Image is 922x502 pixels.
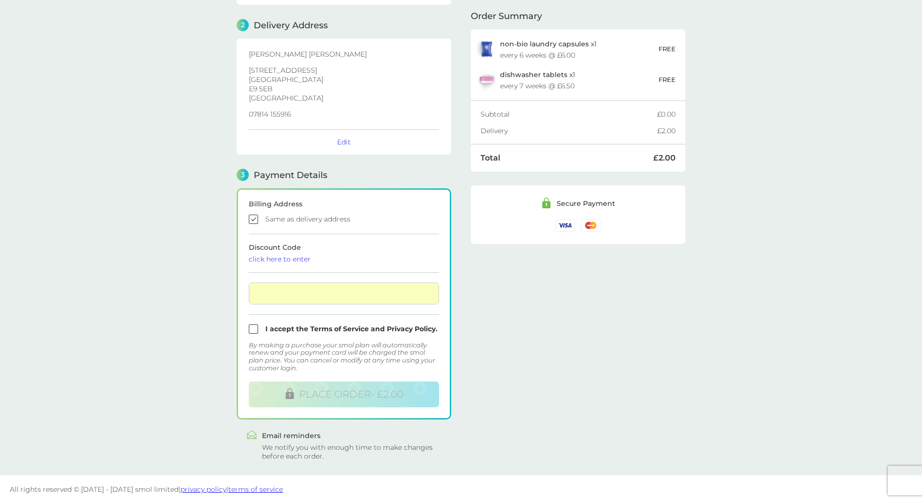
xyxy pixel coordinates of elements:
p: [STREET_ADDRESS] [249,67,439,74]
div: Email reminders [262,432,441,439]
div: Delivery [481,127,657,134]
div: Billing Address [249,201,439,207]
p: [GEOGRAPHIC_DATA] [249,76,439,83]
button: Edit [337,138,351,146]
div: Secure Payment [557,200,615,207]
div: By making a purchase your smol plan will automatically renew and your payment card will be charge... [249,341,439,372]
div: Subtotal [481,111,657,118]
iframe: Secure card payment input frame [253,289,435,298]
img: /assets/icons/cards/mastercard.svg [581,219,601,231]
div: click here to enter [249,256,439,262]
p: FREE [659,44,676,54]
p: [PERSON_NAME] [PERSON_NAME] [249,51,439,58]
span: Payment Details [254,171,327,180]
p: 07814 155916 [249,111,439,118]
p: [GEOGRAPHIC_DATA] [249,95,439,101]
span: non-bio laundry capsules [500,40,589,48]
div: every 6 weeks @ £6.00 [500,52,575,59]
div: £2.00 [657,127,676,134]
div: We notify you with enough time to make changes before each order. [262,443,441,461]
div: £0.00 [657,111,676,118]
p: E9 5EB [249,85,439,92]
span: Discount Code [249,243,439,262]
span: dishwasher tablets [500,70,567,79]
span: 2 [237,19,249,31]
a: privacy policy [180,485,226,494]
a: terms of service [228,485,283,494]
span: Delivery Address [254,21,328,30]
div: Total [481,154,653,162]
div: £2.00 [653,154,676,162]
p: x 1 [500,40,597,48]
button: PLACE ORDER- £2.00 [249,382,439,407]
img: /assets/icons/cards/visa.svg [556,219,575,231]
p: FREE [659,75,676,85]
span: 3 [237,169,249,181]
span: Order Summary [471,12,542,20]
div: every 7 weeks @ £6.50 [500,82,575,89]
p: x 1 [500,71,575,79]
span: PLACE ORDER - £2.00 [299,388,403,400]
